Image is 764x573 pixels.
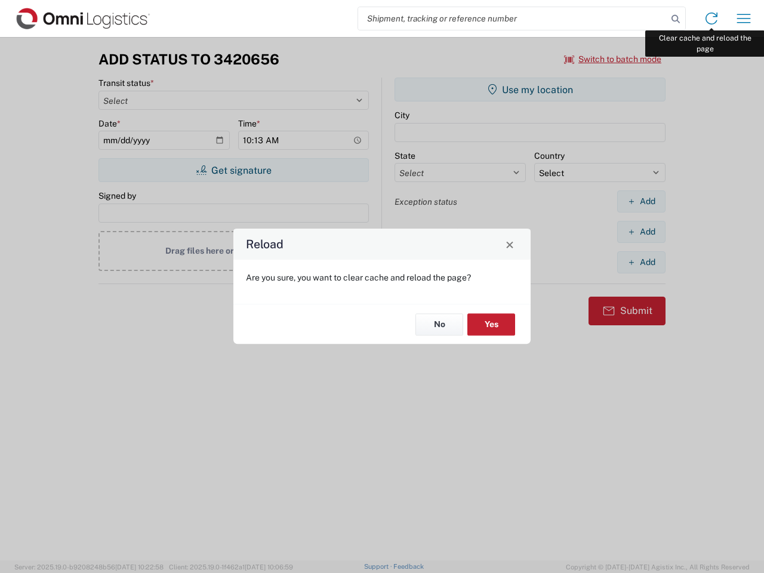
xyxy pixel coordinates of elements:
button: No [415,313,463,335]
p: Are you sure, you want to clear cache and reload the page? [246,272,518,283]
h4: Reload [246,236,284,253]
input: Shipment, tracking or reference number [358,7,667,30]
button: Close [501,236,518,252]
button: Yes [467,313,515,335]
